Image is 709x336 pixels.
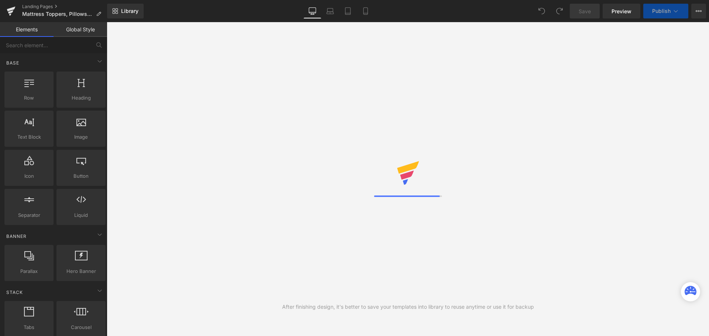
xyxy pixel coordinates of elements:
span: Preview [612,7,631,15]
button: Undo [534,4,549,18]
span: Image [59,133,103,141]
span: Liquid [59,211,103,219]
span: Base [6,59,20,66]
span: Heading [59,94,103,102]
span: Carousel [59,323,103,331]
span: Parallax [7,267,51,275]
span: Stack [6,289,24,296]
button: More [691,4,706,18]
a: Landing Pages [22,4,107,10]
a: New Library [107,4,144,18]
a: Tablet [339,4,357,18]
a: Global Style [54,22,107,37]
span: Library [121,8,138,14]
span: Banner [6,233,27,240]
span: Button [59,172,103,180]
a: Mobile [357,4,374,18]
span: Tabs [7,323,51,331]
a: Laptop [321,4,339,18]
span: Row [7,94,51,102]
span: Text Block [7,133,51,141]
span: Save [579,7,591,15]
span: Icon [7,172,51,180]
a: Preview [603,4,640,18]
span: Hero Banner [59,267,103,275]
button: Redo [552,4,567,18]
span: Mattress Toppers, Pillows &amp; Protectors | Keetsa Sleep Accessories [22,11,93,17]
a: Desktop [304,4,321,18]
span: Publish [652,8,671,14]
span: Separator [7,211,51,219]
button: Publish [643,4,688,18]
div: After finishing design, it's better to save your templates into library to reuse anytime or use i... [282,303,534,311]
